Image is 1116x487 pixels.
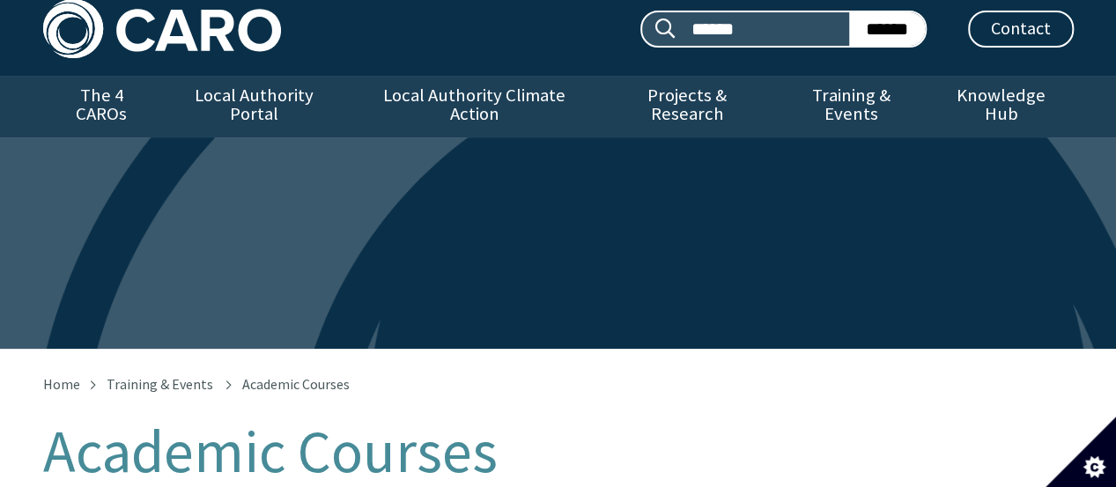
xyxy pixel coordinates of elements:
[600,76,774,137] a: Projects & Research
[349,76,600,137] a: Local Authority Climate Action
[107,375,213,393] a: Training & Events
[160,76,349,137] a: Local Authority Portal
[43,76,160,137] a: The 4 CAROs
[242,375,350,393] span: Academic Courses
[968,11,1074,48] a: Contact
[43,375,80,393] a: Home
[1046,417,1116,487] button: Set cookie preferences
[43,419,1074,484] h1: Academic Courses
[774,76,928,137] a: Training & Events
[928,76,1073,137] a: Knowledge Hub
